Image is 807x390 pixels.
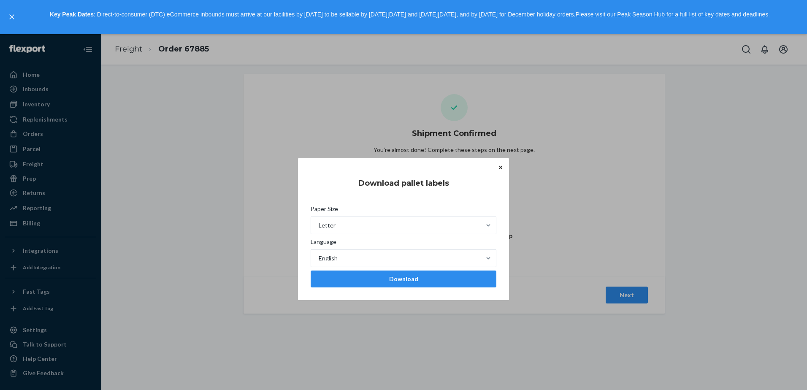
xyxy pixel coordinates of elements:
[358,179,449,188] h5: Download pallet labels
[50,11,94,18] strong: Key Peak Dates
[318,254,319,263] input: LanguageEnglish
[311,238,336,249] span: Language
[319,221,336,230] div: Letter
[318,221,319,230] input: Paper SizeLetter
[8,13,16,21] button: close,
[319,254,338,263] div: English
[311,205,338,217] span: Paper Size
[20,8,799,22] p: : Direct-to-consumer (DTC) eCommerce inbounds must arrive at our facilities by [DATE] to be sella...
[496,162,505,172] button: Close
[575,11,770,18] a: Please visit our Peak Season Hub for a full list of key dates and deadlines.
[318,275,489,283] div: Download
[311,271,496,287] button: Download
